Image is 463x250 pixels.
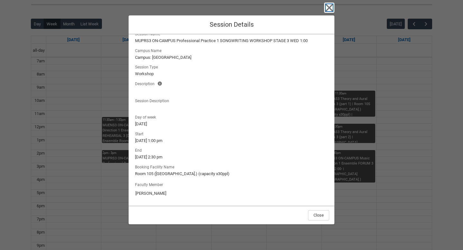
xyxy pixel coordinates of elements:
span: Campus Name [135,47,164,54]
button: Close [308,210,329,220]
span: Description [135,80,157,87]
span: Session Details [210,21,254,28]
label: Faculty Member [135,181,166,188]
lightning-formatted-text: Workshop [135,71,328,77]
lightning-formatted-text: MUPRS3 ON-CAMPUS Professional Practice 1 SONGWRITING WORKSHOP STAGE 3 WED 1:00 [135,38,328,44]
lightning-formatted-text: [DATE] [135,121,328,127]
lightning-formatted-text: Campus: [GEOGRAPHIC_DATA] [135,54,328,61]
lightning-formatted-text: [DATE] 1:00 pm [135,138,328,144]
lightning-formatted-text: Room 105 ([GEOGRAPHIC_DATA].) (capacity x30ppl) [135,171,328,177]
span: Start [135,130,146,137]
span: Session Description [135,97,172,104]
span: End [135,146,144,153]
span: Day of week [135,113,159,120]
span: Session Type [135,63,160,70]
lightning-formatted-text: [DATE] 2:30 pm [135,154,328,160]
button: Close [324,3,334,13]
span: Booking Facility Name [135,163,177,170]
